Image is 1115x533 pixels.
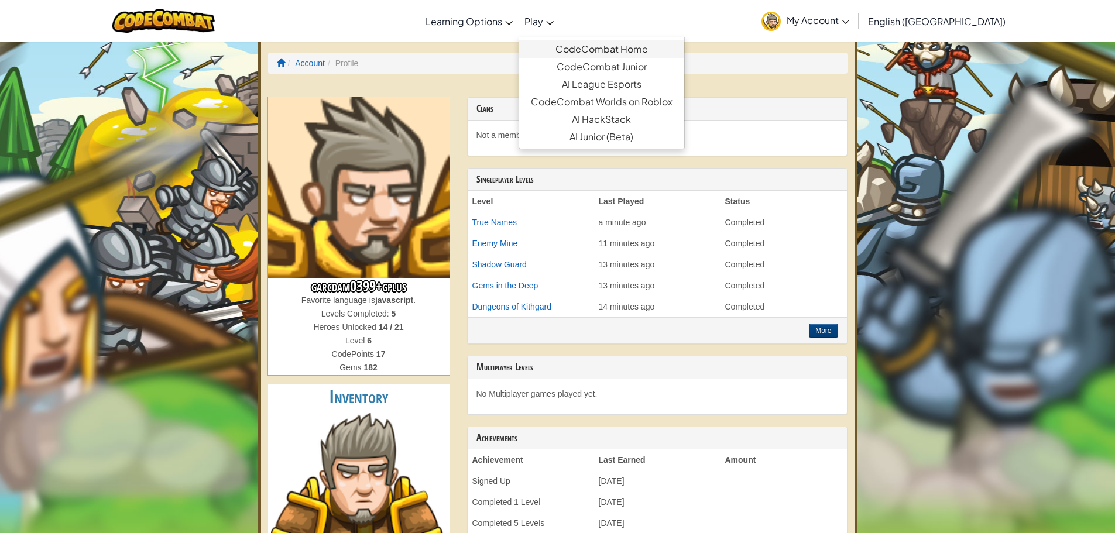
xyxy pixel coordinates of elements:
strong: javascript [375,295,413,305]
span: My Account [787,14,849,26]
p: No Multiplayer games played yet. [476,388,838,400]
button: More [809,324,838,338]
span: Favorite language is [301,295,375,305]
th: Achievement [468,449,594,470]
td: [DATE] [594,491,721,513]
li: Profile [325,57,358,69]
span: Gems [339,363,363,372]
img: CodeCombat logo [112,9,215,33]
td: [DATE] [594,470,721,491]
td: 13 minutes ago [594,254,721,275]
a: AI HackStack [519,111,684,128]
a: Gems in the Deep [472,281,538,290]
a: English ([GEOGRAPHIC_DATA]) [862,5,1011,37]
strong: 5 [392,309,396,318]
a: Play [519,5,560,37]
a: Dungeons of Kithgard [472,302,551,311]
span: . [413,295,416,305]
td: Signed Up [468,470,594,491]
td: 11 minutes ago [594,233,721,254]
a: Account [295,59,325,68]
a: My Account [756,2,855,39]
a: True Names [472,218,517,227]
strong: 14 / 21 [379,322,404,332]
th: Amount [721,449,847,470]
td: a minute ago [594,212,721,233]
p: Not a member of any clans yet. [476,129,838,141]
strong: 182 [363,363,377,372]
th: Status [721,191,847,212]
td: Completed [721,296,847,317]
strong: 17 [376,349,386,359]
th: Last Played [594,191,721,212]
td: 13 minutes ago [594,275,721,296]
td: 14 minutes ago [594,296,721,317]
span: Level [345,336,367,345]
h3: garcdam0399+gplus [268,278,450,294]
th: Last Earned [594,449,721,470]
a: Learning Options [420,5,519,37]
h3: Singleplayer Levels [476,174,838,185]
a: CodeCombat Junior [519,58,684,75]
span: Levels Completed: [321,309,392,318]
span: Play [524,15,543,27]
span: CodePoints [332,349,376,359]
td: Completed [721,233,847,254]
span: Learning Options [426,15,502,27]
span: English ([GEOGRAPHIC_DATA]) [868,15,1006,27]
span: Heroes Unlocked [313,322,378,332]
img: avatar [761,12,781,31]
strong: 6 [367,336,372,345]
h3: Clans [476,104,838,114]
a: Shadow Guard [472,260,527,269]
h3: Achievements [476,433,838,443]
a: AI League Esports [519,75,684,93]
td: Completed [721,275,847,296]
td: Completed [721,254,847,275]
a: Enemy Mine [472,239,518,248]
h3: Multiplayer Levels [476,362,838,373]
a: AI Junior (Beta) [519,128,684,146]
td: Completed 1 Level [468,491,594,513]
h2: Inventory [268,384,450,410]
a: CodeCombat Worlds on Roblox [519,93,684,111]
th: Level [468,191,594,212]
a: CodeCombat Home [519,40,684,58]
td: Completed [721,212,847,233]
